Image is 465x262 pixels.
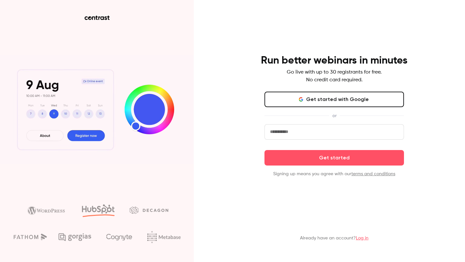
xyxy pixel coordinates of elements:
a: Log in [356,236,368,240]
p: Go live with up to 30 registrants for free. No credit card required. [287,68,382,84]
span: or [329,112,340,119]
p: Signing up means you agree with our [264,171,404,177]
img: decagon [129,207,168,214]
button: Get started [264,150,404,166]
button: Get started with Google [264,92,404,107]
a: terms and conditions [351,172,395,176]
h4: Run better webinars in minutes [261,54,408,67]
p: Already have an account? [300,235,368,241]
